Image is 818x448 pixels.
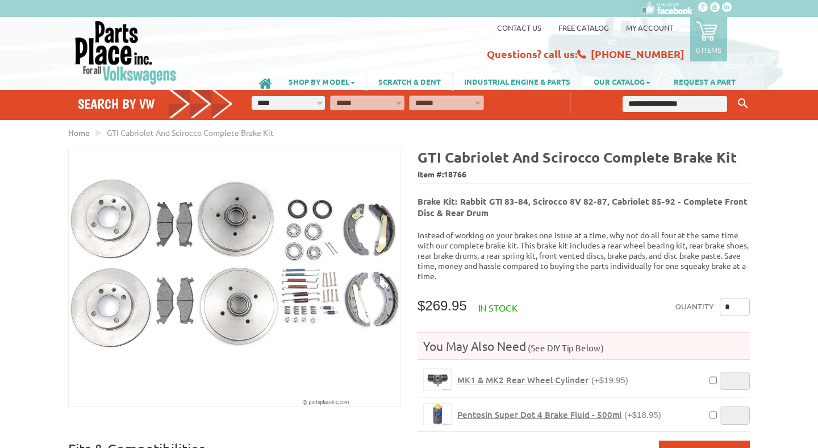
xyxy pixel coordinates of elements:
span: 18766 [444,169,466,179]
a: Home [68,127,90,138]
span: Pentosin Super Dot 4 Brake Fluid - 500ml [457,409,621,420]
span: (+$18.95) [624,410,661,420]
a: MK1 & MK2 Rear Wheel Cylinder [423,368,452,391]
a: Pentosin Super Dot 4 Brake Fluid - 500ml [423,403,452,425]
p: 0 items [696,45,721,55]
a: MK1 & MK2 Rear Wheel Cylinder(+$19.95) [457,375,628,385]
span: (See DIY Tip Below) [526,342,604,353]
a: Contact us [497,23,541,32]
h4: You May Also Need [418,338,750,354]
span: In stock [478,302,517,313]
span: $269.95 [418,298,467,313]
img: Pentosin Super Dot 4 Brake Fluid - 500ml [424,404,451,425]
a: 0 items [690,17,727,61]
a: INDUSTRIAL ENGINE & PARTS [453,72,582,91]
p: Instead of working on your brakes one issue at a time, why not do all four at the same time with ... [418,230,750,281]
a: OUR CATALOG [582,72,662,91]
h4: Search by VW [78,96,233,112]
span: (+$19.95) [591,375,628,385]
b: Brake Kit: Rabbit GTI 83-84, Scirocco 8V 82-87, Cabriolet 85-92 - Complete Front Disc & Rear Drum [418,196,748,218]
label: Quantity [675,298,714,316]
a: My Account [626,23,673,32]
button: Keyword Search [734,94,752,113]
span: GTI Cabriolet and Scirocco Complete Brake Kit [107,127,274,138]
a: Free Catalog [558,23,609,32]
a: SCRATCH & DENT [367,72,452,91]
a: REQUEST A PART [662,72,747,91]
a: Pentosin Super Dot 4 Brake Fluid - 500ml(+$18.95) [457,409,661,420]
a: SHOP BY MODEL [277,72,366,91]
img: Parts Place Inc! [74,20,178,85]
b: GTI Cabriolet and Scirocco Complete Brake Kit [418,148,737,166]
img: MK1 & MK2 Rear Wheel Cylinder [424,369,451,390]
span: Item #: [418,167,750,183]
img: GTI Cabriolet and Scirocco Complete Brake Kit [69,148,400,406]
span: MK1 & MK2 Rear Wheel Cylinder [457,374,589,385]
